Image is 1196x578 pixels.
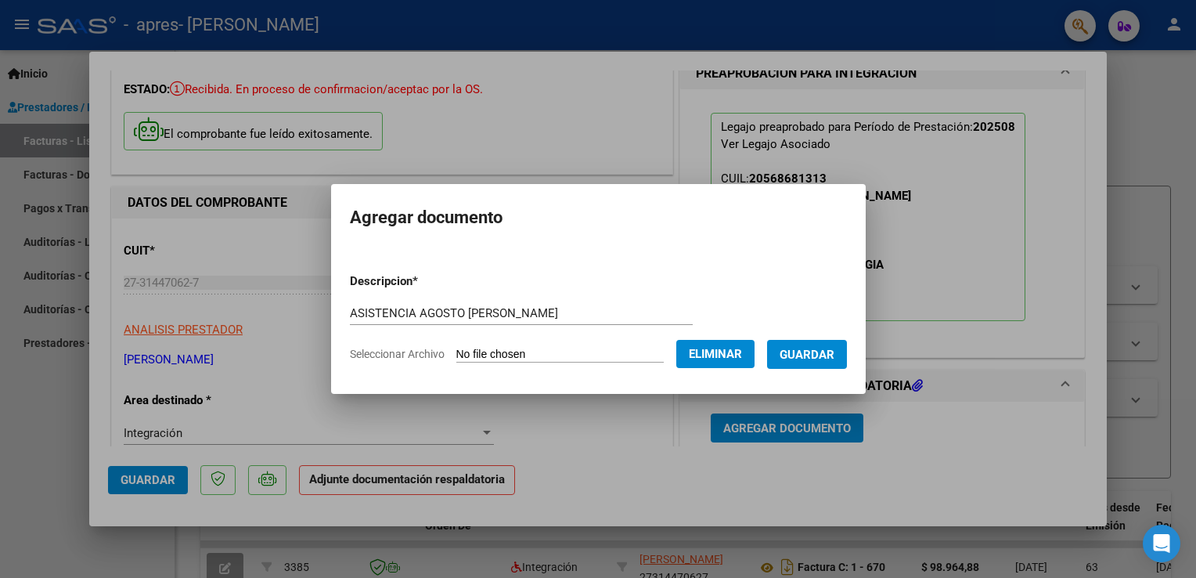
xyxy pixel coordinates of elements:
span: Seleccionar Archivo [350,348,445,360]
span: Guardar [780,348,834,362]
button: Eliminar [676,340,755,368]
div: Open Intercom Messenger [1143,525,1180,562]
button: Guardar [767,340,847,369]
h2: Agregar documento [350,203,847,233]
span: Eliminar [689,347,742,361]
p: Descripcion [350,273,499,291]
